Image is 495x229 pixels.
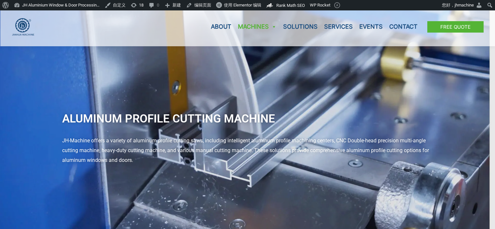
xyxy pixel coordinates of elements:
[321,7,356,46] a: Services
[208,7,235,46] a: About
[62,136,433,165] div: JH-Machine offers a variety of aluminum profile cutting saws, including intelligent aluminum prof...
[235,7,280,46] a: Machines
[427,21,484,33] a: Free Quote
[12,18,35,36] img: JH Aluminium Window & Door Processing Machines
[455,3,474,7] span: jhmachine
[276,3,305,8] span: Rank Math SEO
[356,7,386,46] a: Events
[386,7,421,46] a: Contact
[62,108,433,129] h1: Aluminum Profile Cutting Machine
[224,3,261,7] span: 使用 Elementor 编辑
[280,7,321,46] a: Solutions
